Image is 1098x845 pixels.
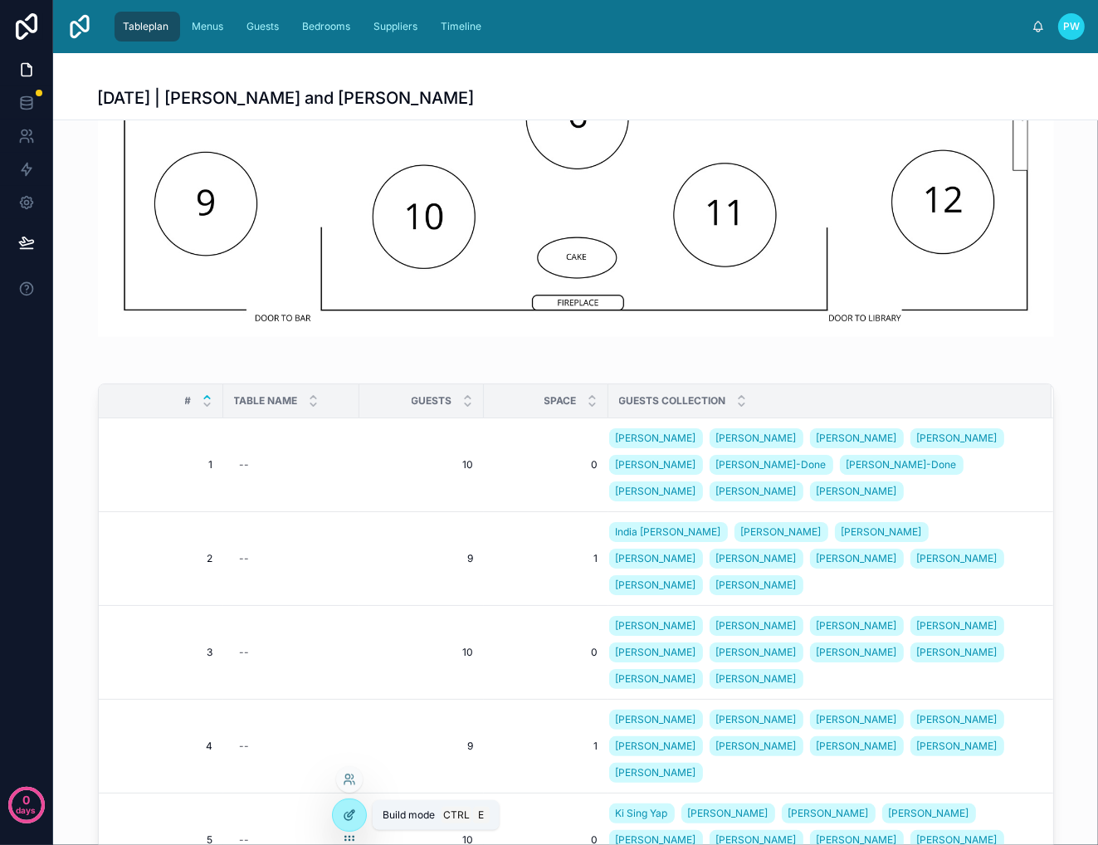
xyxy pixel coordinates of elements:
span: [PERSON_NAME] [889,807,969,820]
span: [PERSON_NAME] [716,672,797,686]
span: [PERSON_NAME] [616,646,696,659]
a: [PERSON_NAME] [609,710,703,730]
a: [PERSON_NAME] [609,736,703,756]
a: [PERSON_NAME] [710,642,803,662]
a: Suppliers [365,12,429,42]
a: [PERSON_NAME] [609,575,703,595]
a: [PERSON_NAME] [710,428,803,448]
span: [PERSON_NAME] [842,525,922,539]
a: [PERSON_NAME] [835,522,929,542]
a: [PERSON_NAME][PERSON_NAME][PERSON_NAME][PERSON_NAME][PERSON_NAME][PERSON_NAME]-Done[PERSON_NAME]-... [609,425,1032,505]
span: [PERSON_NAME] [716,713,797,726]
a: [PERSON_NAME] [609,455,703,475]
a: [PERSON_NAME][PERSON_NAME][PERSON_NAME][PERSON_NAME][PERSON_NAME][PERSON_NAME][PERSON_NAME][PERSO... [609,613,1032,692]
div: -- [240,458,250,471]
span: Build mode [383,808,435,822]
a: 0 [494,646,598,659]
span: [PERSON_NAME] [817,619,897,633]
a: 4 [119,740,213,753]
span: [PERSON_NAME] [917,646,998,659]
a: 0 [494,458,598,471]
a: [PERSON_NAME][PERSON_NAME][PERSON_NAME][PERSON_NAME][PERSON_NAME][PERSON_NAME][PERSON_NAME][PERSO... [609,706,1032,786]
span: [PERSON_NAME]-Done [847,458,957,471]
span: India [PERSON_NAME] [616,525,721,539]
span: [PERSON_NAME] [616,672,696,686]
p: days [17,799,37,822]
a: -- [233,545,349,572]
span: [PERSON_NAME] [616,432,696,445]
span: [PERSON_NAME] [716,432,797,445]
a: -- [233,733,349,760]
a: [PERSON_NAME] [609,642,703,662]
span: PW [1063,20,1080,33]
a: [PERSON_NAME] [882,803,976,823]
span: E [475,808,488,822]
a: 1 [494,552,598,565]
a: 10 [369,646,474,659]
a: 9 [369,552,474,565]
a: [PERSON_NAME] [810,428,904,448]
span: [PERSON_NAME] [917,740,998,753]
a: [PERSON_NAME] [710,481,803,501]
span: [PERSON_NAME] [716,619,797,633]
a: [PERSON_NAME] [710,549,803,569]
a: 2 [119,552,213,565]
a: [PERSON_NAME] [810,736,904,756]
span: Suppliers [373,20,417,33]
span: [PERSON_NAME] [716,485,797,498]
a: 10 [369,458,474,471]
span: Ctrl [442,807,471,823]
a: [PERSON_NAME] [710,736,803,756]
span: # [185,394,192,408]
a: [PERSON_NAME] [710,669,803,689]
a: [PERSON_NAME] [910,428,1004,448]
a: -- [233,452,349,478]
a: [PERSON_NAME] [710,575,803,595]
a: Menus [183,12,235,42]
span: [PERSON_NAME] [788,807,869,820]
a: [PERSON_NAME] [810,616,904,636]
a: [PERSON_NAME] [910,549,1004,569]
a: [PERSON_NAME] [810,481,904,501]
span: [PERSON_NAME] [817,646,897,659]
a: Timeline [432,12,493,42]
a: India [PERSON_NAME][PERSON_NAME][PERSON_NAME][PERSON_NAME][PERSON_NAME][PERSON_NAME][PERSON_NAME]... [609,519,1032,598]
a: Bedrooms [294,12,362,42]
a: Tableplan [115,12,180,42]
span: Guests collection [619,394,726,408]
span: [PERSON_NAME] [917,713,998,726]
span: [PERSON_NAME] [616,458,696,471]
a: 1 [494,740,598,753]
a: India [PERSON_NAME] [609,522,728,542]
span: [PERSON_NAME] [716,552,797,565]
span: [PERSON_NAME]-Done [716,458,827,471]
span: [PERSON_NAME] [917,619,998,633]
span: [PERSON_NAME] [616,713,696,726]
a: [PERSON_NAME] [609,763,703,783]
a: [PERSON_NAME] [609,669,703,689]
a: [PERSON_NAME] [609,616,703,636]
a: [PERSON_NAME] [681,803,775,823]
span: [PERSON_NAME] [616,552,696,565]
a: [PERSON_NAME] [710,616,803,636]
span: 1 [119,458,213,471]
a: 9 [369,740,474,753]
span: [PERSON_NAME] [616,485,696,498]
img: App logo [66,13,93,40]
span: Timeline [441,20,481,33]
span: [PERSON_NAME] [616,579,696,592]
a: [PERSON_NAME]-Done [840,455,964,475]
span: [PERSON_NAME] [817,432,897,445]
a: [PERSON_NAME] [609,428,703,448]
div: -- [240,740,250,753]
span: Bedrooms [302,20,350,33]
span: [PERSON_NAME] [616,740,696,753]
a: [PERSON_NAME] [810,642,904,662]
span: Space [544,394,577,408]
